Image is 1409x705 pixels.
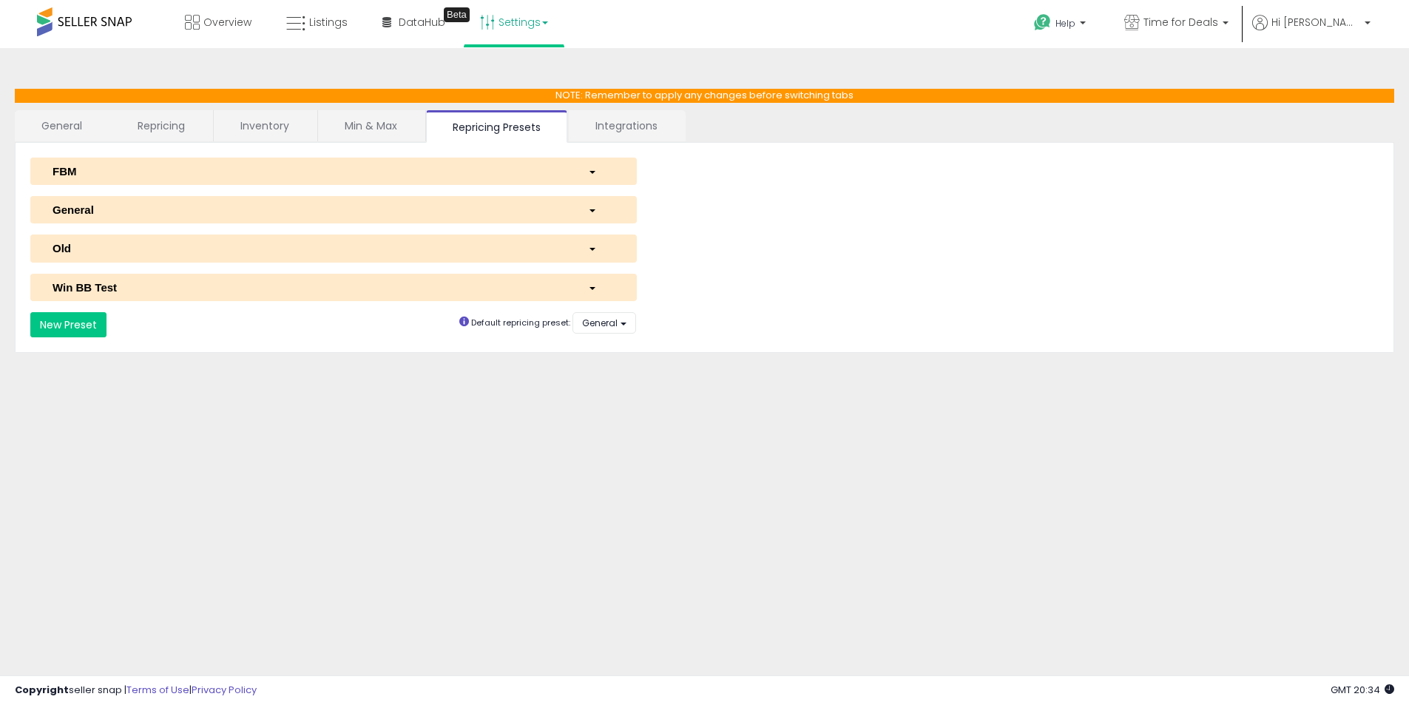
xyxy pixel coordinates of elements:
[1143,15,1218,30] span: Time for Deals
[30,274,637,301] button: Win BB Test
[1252,15,1371,48] a: Hi [PERSON_NAME]
[30,235,637,262] button: Old
[30,158,637,185] button: FBM
[471,317,570,328] small: Default repricing preset:
[318,110,424,141] a: Min & Max
[1033,13,1052,32] i: Get Help
[1331,683,1394,697] span: 2025-10-9 20:34 GMT
[426,110,567,143] a: Repricing Presets
[126,683,189,697] a: Terms of Use
[1271,15,1360,30] span: Hi [PERSON_NAME]
[111,110,212,141] a: Repricing
[1055,17,1075,30] span: Help
[572,312,636,334] button: General
[309,15,348,30] span: Listings
[192,683,257,697] a: Privacy Policy
[444,7,470,22] div: Tooltip anchor
[41,240,577,256] div: Old
[30,312,107,337] button: New Preset
[1022,2,1101,48] a: Help
[41,202,577,217] div: General
[15,683,69,697] strong: Copyright
[582,317,618,329] span: General
[41,163,577,179] div: FBM
[15,110,109,141] a: General
[15,89,1394,103] p: NOTE: Remember to apply any changes before switching tabs
[41,280,577,295] div: Win BB Test
[30,196,637,223] button: General
[214,110,316,141] a: Inventory
[399,15,445,30] span: DataHub
[569,110,684,141] a: Integrations
[15,684,257,698] div: seller snap | |
[203,15,251,30] span: Overview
